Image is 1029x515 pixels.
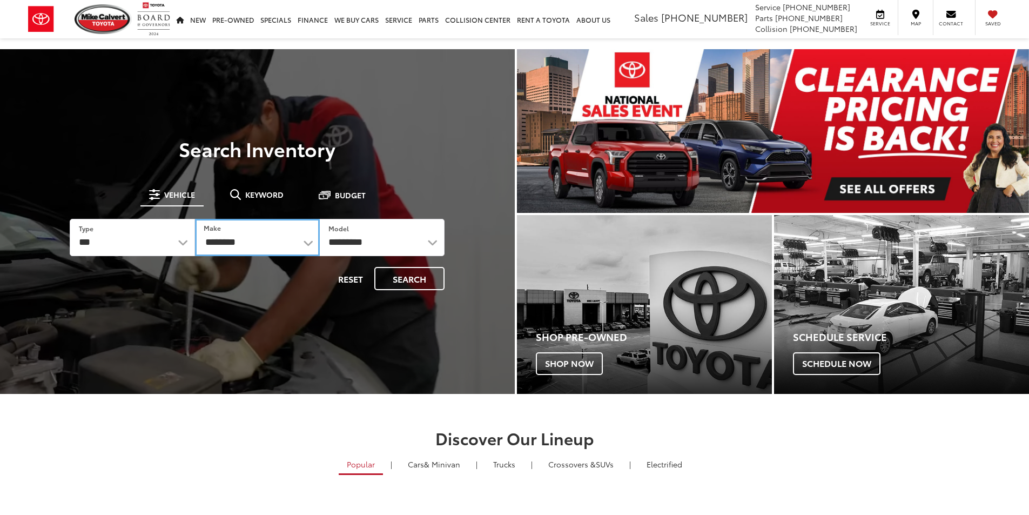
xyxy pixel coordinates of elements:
h2: Discover Our Lineup [134,429,896,447]
li: | [473,459,480,470]
span: Schedule Now [793,352,880,375]
a: Schedule Service Schedule Now [774,215,1029,394]
div: Toyota [774,215,1029,394]
a: SUVs [540,455,622,473]
img: Mike Calvert Toyota [75,4,132,34]
span: Budget [335,191,366,199]
span: Shop Now [536,352,603,375]
span: Saved [981,20,1005,27]
span: [PHONE_NUMBER] [661,10,748,24]
a: Cars [400,455,468,473]
a: Trucks [485,455,523,473]
button: Search [374,267,445,290]
span: [PHONE_NUMBER] [783,2,850,12]
div: Toyota [517,215,772,394]
span: Keyword [245,191,284,198]
span: Parts [755,12,773,23]
span: Crossovers & [548,459,596,470]
span: Service [755,2,781,12]
span: Contact [939,20,963,27]
label: Make [204,223,221,232]
button: Reset [329,267,372,290]
h4: Shop Pre-Owned [536,332,772,343]
span: Collision [755,23,788,34]
a: Electrified [638,455,690,473]
label: Type [79,224,93,233]
span: & Minivan [424,459,460,470]
span: [PHONE_NUMBER] [775,12,843,23]
a: Popular [339,455,383,475]
li: | [528,459,535,470]
label: Model [328,224,349,233]
span: [PHONE_NUMBER] [790,23,857,34]
span: Sales [634,10,658,24]
h4: Schedule Service [793,332,1029,343]
span: Vehicle [164,191,195,198]
li: | [627,459,634,470]
span: Service [868,20,892,27]
h3: Search Inventory [45,138,469,159]
li: | [388,459,395,470]
span: Map [904,20,927,27]
a: Shop Pre-Owned Shop Now [517,215,772,394]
